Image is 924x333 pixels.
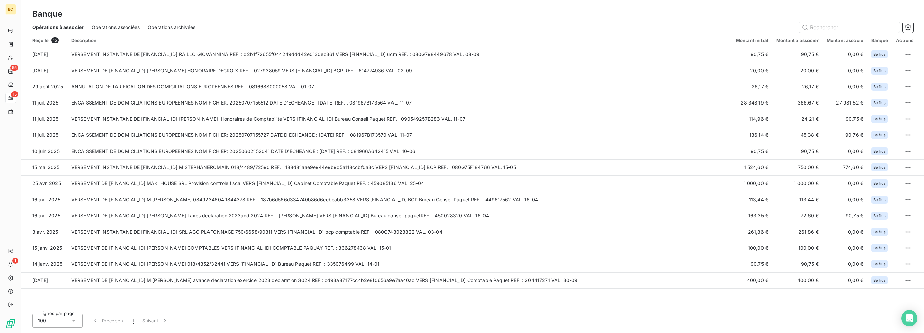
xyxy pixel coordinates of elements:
span: Belfius [873,52,886,56]
span: Belfius [873,165,886,169]
td: 15 mai 2025 [21,159,67,175]
td: 11 juil. 2025 [21,111,67,127]
h3: Banque [32,8,62,20]
td: 72,60 € [772,208,823,224]
div: Actions [896,38,913,43]
td: VERSEMENT INSTANTANE DE [FINANCIAL_ID] M STEPHANEROMAIN 018/4489/72590 REF. : 188d81aae9e944e9b9d... [67,159,732,175]
div: Montant initial [736,38,768,43]
td: 366,67 € [772,95,823,111]
td: 20,00 € [772,63,823,79]
td: 90,75 € [732,143,772,159]
td: 11 juil. 2025 [21,95,67,111]
td: 136,14 € [732,127,772,143]
td: 20,00 € [732,63,772,79]
span: 1 [12,258,18,264]
div: Description [71,38,728,43]
span: 15 [51,37,59,43]
span: Belfius [873,246,886,250]
span: Opérations associées [92,24,140,31]
td: 0,00 € [823,175,867,192]
td: 90,75 € [823,111,867,127]
span: Belfius [873,85,886,89]
td: 28 348,19 € [732,95,772,111]
td: 114,96 € [732,111,772,127]
td: 3 avr. 2025 [21,224,67,240]
td: VERSEMENT INSTANTANE DE [FINANCIAL_ID] [PERSON_NAME]: Honoraires de Comptabilite VERS [FINANCIAL_... [67,111,732,127]
td: 750,00 € [772,159,823,175]
td: 90,75 € [772,46,823,63]
td: 26,17 € [732,79,772,95]
span: Belfius [873,101,886,105]
span: Belfius [873,181,886,185]
td: 774,60 € [823,159,867,175]
span: 15 [11,91,18,97]
span: Belfius [873,149,886,153]
td: 16 avr. 2025 [21,192,67,208]
td: [DATE] [21,63,67,79]
td: [DATE] [21,272,67,288]
span: Belfius [873,230,886,234]
span: Belfius [873,198,886,202]
td: 24,21 € [772,111,823,127]
td: 0,00 € [823,46,867,63]
td: 261,86 € [772,224,823,240]
td: 14 janv. 2025 [21,256,67,272]
img: Logo LeanPay [5,318,16,329]
button: Précédent [88,314,129,328]
div: Montant à associer [776,38,819,43]
td: 0,00 € [823,272,867,288]
td: ENCAISSEMENT DE DOMICILIATIONS EUROPEENNES NOM FICHIER: 20250707155512 DATE D'ECHEANCE : [DATE] R... [67,95,732,111]
td: 10 juin 2025 [21,143,67,159]
td: 100,00 € [772,240,823,256]
div: Montant associé [827,38,863,43]
td: 45,38 € [772,127,823,143]
td: ENCAISSEMENT DE DOMICILIATIONS EUROPEENNES NOM FICHIER: 20250707155727 DATE D'ECHEANCE : [DATE] R... [67,127,732,143]
button: Suivant [138,314,172,328]
td: 90,75 € [732,46,772,63]
span: Belfius [873,262,886,266]
td: 0,00 € [823,224,867,240]
span: Belfius [873,133,886,137]
div: Open Intercom Messenger [901,310,917,326]
div: Banque [871,38,888,43]
span: 100 [38,317,46,324]
td: 90,75 € [772,256,823,272]
td: ENCAISSEMENT DE DOMICILIATIONS EUROPEENNES NOM FICHIER: 20250602152041 DATE D'ECHEANCE : [DATE] R... [67,143,732,159]
td: 1 524,60 € [732,159,772,175]
td: 90,75 € [732,256,772,272]
td: 0,00 € [823,63,867,79]
td: 0,00 € [823,240,867,256]
td: VERSEMENT DE [FINANCIAL_ID] [PERSON_NAME] 018/4352/32441 VERS [FINANCIAL_ID] Bureau Paquet REF. :... [67,256,732,272]
td: VERSEMENT INSTANTANE DE [FINANCIAL_ID] RAILLO GIOVANNINA REF. : d2b1f72655f044249ddd42e0130ec361 ... [67,46,732,63]
td: ANNULATION DE TARIFICATION DES DOMICILIATIONS EUROPEENNES REF. : 081668S000058 VAL. 01-07 [67,79,732,95]
td: 113,44 € [772,192,823,208]
td: 113,44 € [732,192,772,208]
div: Reçu le [32,37,63,43]
td: 29 août 2025 [21,79,67,95]
td: VERSEMENT DE [FINANCIAL_ID] M [PERSON_NAME] 0849234604 1844378 REF. : 187b6d566d334740b86d6ecbeab... [67,192,732,208]
span: Belfius [873,69,886,73]
td: VERSEMENT INSTANTANE DE [FINANCIAL_ID] SRL AGO PLAFONNAGE 750/6658/90311 VERS [FINANCIAL_ID] bcp ... [67,224,732,240]
td: 15 janv. 2025 [21,240,67,256]
td: 1 000,00 € [772,175,823,192]
td: 26,17 € [772,79,823,95]
td: 90,75 € [823,208,867,224]
span: 55 [10,65,18,71]
td: 100,00 € [732,240,772,256]
td: 25 avr. 2025 [21,175,67,192]
input: Rechercher [799,22,900,33]
td: 90,76 € [823,127,867,143]
td: 163,35 € [732,208,772,224]
td: 261,86 € [732,224,772,240]
td: 0,00 € [823,79,867,95]
span: 1 [133,317,134,324]
td: 90,75 € [772,143,823,159]
button: 1 [129,314,138,328]
td: VERSEMENT DE [FINANCIAL_ID] M [PERSON_NAME] avance declaration exercice 2023 declaration 3024 REF... [67,272,732,288]
td: 0,00 € [823,256,867,272]
span: Opérations à associer [32,24,84,31]
td: 27 981,52 € [823,95,867,111]
td: 11 juil. 2025 [21,127,67,143]
span: Belfius [873,278,886,282]
span: Belfius [873,214,886,218]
